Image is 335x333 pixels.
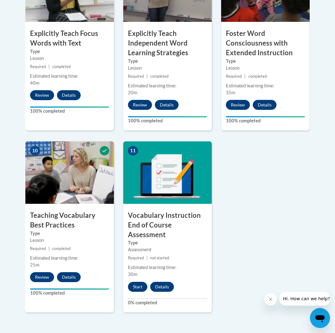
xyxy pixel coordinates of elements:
label: Type [226,58,305,65]
label: 100% completed [128,117,207,124]
label: Type [30,48,109,55]
span: Required [128,256,144,260]
button: Details [253,100,277,110]
span: | [146,74,148,79]
iframe: Close message [264,293,277,306]
label: Type [30,230,109,237]
span: 25m [30,262,39,267]
div: Estimated learning time: [128,264,207,271]
label: Type [128,58,207,65]
span: Required [30,246,46,251]
img: Course Image [123,141,212,204]
span: completed [52,64,71,69]
h3: Teaching Vocabulary Best Practices [25,211,114,230]
div: Your progress [226,116,305,117]
div: Assessment [128,246,207,253]
span: 40m [30,80,39,86]
span: completed [248,74,267,79]
span: Required [30,64,46,69]
button: Review [226,100,250,110]
button: Details [155,100,179,110]
h3: Explicitly Teach Independent Word Learning Strategies [123,29,212,57]
span: not started [150,256,169,260]
label: 100% completed [30,108,109,115]
h3: Vocabulary Instruction End of Course Assessment [123,211,212,239]
div: Estimated learning time: [226,82,305,89]
img: Course Image [25,141,114,204]
div: Lesson [226,65,305,71]
button: Details [57,90,81,100]
div: Your progress [30,288,109,290]
span: | [48,246,50,251]
button: Details [150,282,174,292]
span: 11 [128,146,138,155]
h3: Explicitly Teach Focus Words with Text [25,29,114,48]
div: Lesson [30,237,109,244]
iframe: Message from company [279,292,330,306]
span: | [244,74,246,79]
h3: Foster Word Consciousness with Extended Instruction [221,29,310,57]
div: Lesson [128,65,207,71]
iframe: Button to launch messaging window [310,308,330,328]
span: completed [52,246,71,251]
button: Review [30,272,54,282]
span: 30m [128,272,137,277]
label: 0% completed [128,299,207,306]
span: 20m [128,90,137,95]
label: Type [128,239,207,246]
label: 100% completed [226,117,305,124]
div: Your progress [128,116,207,117]
label: 100% completed [30,290,109,296]
button: Review [30,90,54,100]
button: Start [128,282,147,292]
div: Lesson [30,55,109,62]
div: Your progress [30,106,109,108]
div: Estimated learning time: [30,255,109,262]
span: Required [226,74,242,79]
div: Estimated learning time: [128,82,207,89]
span: | [146,256,148,260]
span: 10 [30,146,40,155]
span: 35m [226,90,235,95]
span: Required [128,74,144,79]
button: Review [128,100,152,110]
span: completed [150,74,169,79]
span: | [48,64,50,69]
button: Details [57,272,81,282]
div: Estimated learning time: [30,73,109,80]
